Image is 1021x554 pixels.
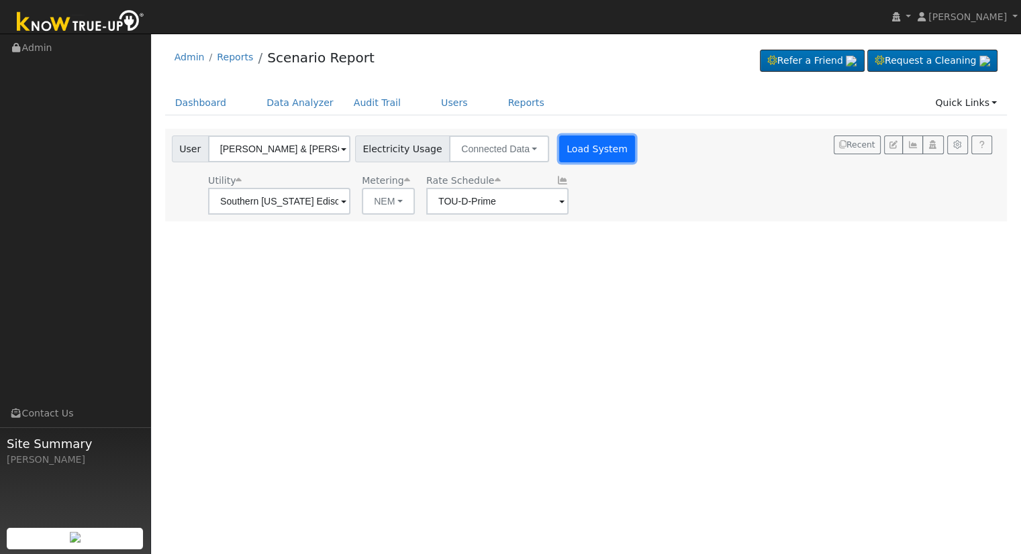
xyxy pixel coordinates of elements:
[498,91,554,115] a: Reports
[431,91,478,115] a: Users
[256,91,344,115] a: Data Analyzer
[922,135,943,154] button: Login As
[172,135,209,162] span: User
[344,91,411,115] a: Audit Trail
[449,135,549,162] button: Connected Data
[426,175,500,186] span: Alias: None
[867,50,998,72] a: Request a Cleaning
[7,435,144,453] span: Site Summary
[70,532,81,543] img: retrieve
[925,91,1007,115] a: Quick Links
[834,135,881,154] button: Recent
[362,188,415,215] button: NEM
[208,188,350,215] input: Select a Utility
[760,50,865,72] a: Refer a Friend
[902,135,923,154] button: Multi-Series Graph
[971,135,992,154] a: Help Link
[208,174,350,188] div: Utility
[217,52,253,62] a: Reports
[362,174,415,188] div: Metering
[267,50,375,66] a: Scenario Report
[10,7,151,38] img: Know True-Up
[928,11,1007,22] span: [PERSON_NAME]
[947,135,968,154] button: Settings
[559,135,636,162] button: Load System
[884,135,903,154] button: Edit User
[846,56,857,66] img: retrieve
[979,56,990,66] img: retrieve
[208,135,350,162] input: Select a User
[165,91,237,115] a: Dashboard
[426,188,569,215] input: Select a Rate Schedule
[7,453,144,467] div: [PERSON_NAME]
[355,135,450,162] span: Electricity Usage
[175,52,205,62] a: Admin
